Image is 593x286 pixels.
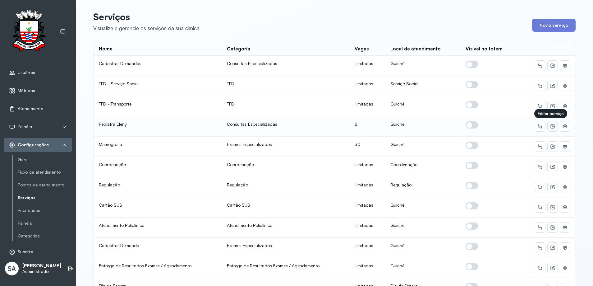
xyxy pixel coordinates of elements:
span: Atendimento [18,106,43,111]
a: Pontos de atendimento [18,182,72,188]
td: Coordenação [385,157,461,177]
div: Visualize e gerencie os serviços da sua clínica [93,25,200,31]
div: Consultas Especializadas [227,121,345,127]
td: Guichê [385,238,461,258]
td: Serviço Social [385,76,461,96]
p: Administrador [22,269,61,274]
a: Serviços [18,194,72,202]
a: Usuários [9,70,67,76]
span: Usuários [18,70,35,75]
td: Guichê [385,137,461,157]
td: Pediatra Eleny [94,116,222,137]
a: Prioridades [18,207,72,214]
div: Exames Especializados [227,243,345,248]
div: Entrega de Resultados Exames / Agendamento [227,263,345,269]
td: Atendimento Policlínica [94,218,222,238]
td: Ilimitadas [350,238,385,258]
div: Regulação [227,182,345,188]
td: Ilimitadas [350,258,385,278]
td: Guichê [385,258,461,278]
img: Logotipo do estabelecimento [7,10,51,53]
td: Regulação [385,177,461,197]
a: Prioridades [18,208,72,213]
div: TFD [227,101,345,107]
a: Atendimento [9,106,67,112]
div: Nome [99,46,113,52]
td: TFD - Transporte [94,96,222,116]
a: Geral [18,157,72,162]
td: Guichê [385,116,461,137]
a: Fluxo de atendimento [18,170,72,175]
td: Ilimitadas [350,96,385,116]
td: Ilimitadas [350,76,385,96]
a: Pontos de atendimento [18,181,72,189]
td: Regulação [94,177,222,197]
span: Métricas [18,88,35,93]
td: Ilimitadas [350,177,385,197]
div: Vagas [355,46,369,52]
td: Ilimitadas [350,56,385,76]
a: Painéis [18,221,72,226]
td: Coordenação [94,157,222,177]
a: Serviços [18,195,72,200]
p: Serviços [93,11,200,22]
a: Fluxo de atendimento [18,168,72,176]
div: Exames Especializados [227,142,345,147]
td: Guichê [385,96,461,116]
td: Ilimitadas [350,218,385,238]
td: Cadastrar Demanda [94,238,222,258]
a: Painéis [18,219,72,227]
td: 30 [350,137,385,157]
div: Consultas Especializadas [227,61,345,66]
p: [PERSON_NAME] [22,263,61,269]
td: Ilimitadas [350,197,385,218]
a: Geral [18,156,72,164]
div: Categoria [227,46,250,52]
div: Atendimento Policlínica [227,223,345,228]
span: Suporte [18,249,33,255]
td: Guichê [385,197,461,218]
td: Entrega de Resultados Exames / Agendamento [94,258,222,278]
span: Painéis [18,124,32,129]
a: Categorias [18,232,72,240]
td: 8 [350,116,385,137]
td: TFD - Serviço Social [94,76,222,96]
td: Guichê [385,218,461,238]
div: Visível no totem [466,46,503,52]
button: Novo serviço [532,19,576,32]
td: Cadastrar Demandas [94,56,222,76]
div: TFD [227,81,345,87]
div: Cartão SUS [227,202,345,208]
td: Cartão SUS [94,197,222,218]
td: Ilimitadas [350,157,385,177]
td: Guichê [385,56,461,76]
td: Mamografia [94,137,222,157]
span: Configurações [18,142,49,148]
a: Métricas [9,88,67,94]
a: Categorias [18,233,72,239]
div: Coordenação [227,162,345,167]
div: Local de atendimento [390,46,441,52]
